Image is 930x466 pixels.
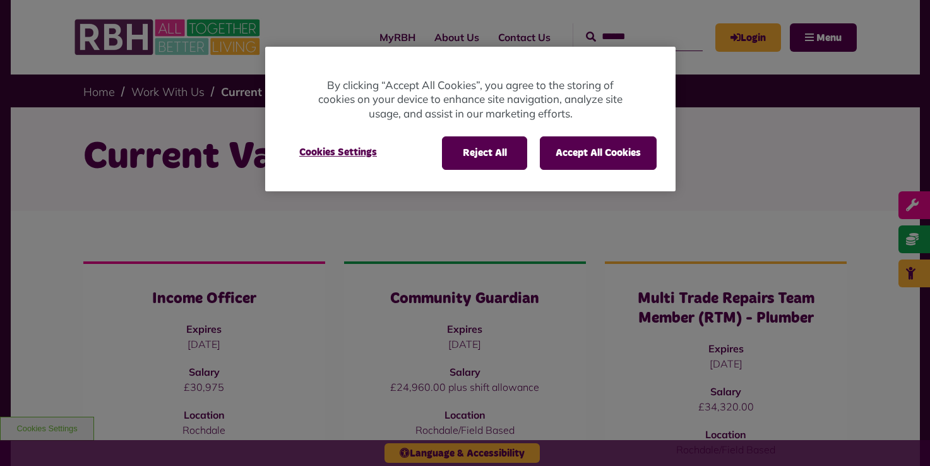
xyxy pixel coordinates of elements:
[442,136,527,169] button: Reject All
[265,47,676,191] div: Privacy
[265,47,676,191] div: Cookie banner
[316,78,625,121] p: By clicking “Accept All Cookies”, you agree to the storing of cookies on your device to enhance s...
[284,136,392,168] button: Cookies Settings
[540,136,657,169] button: Accept All Cookies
